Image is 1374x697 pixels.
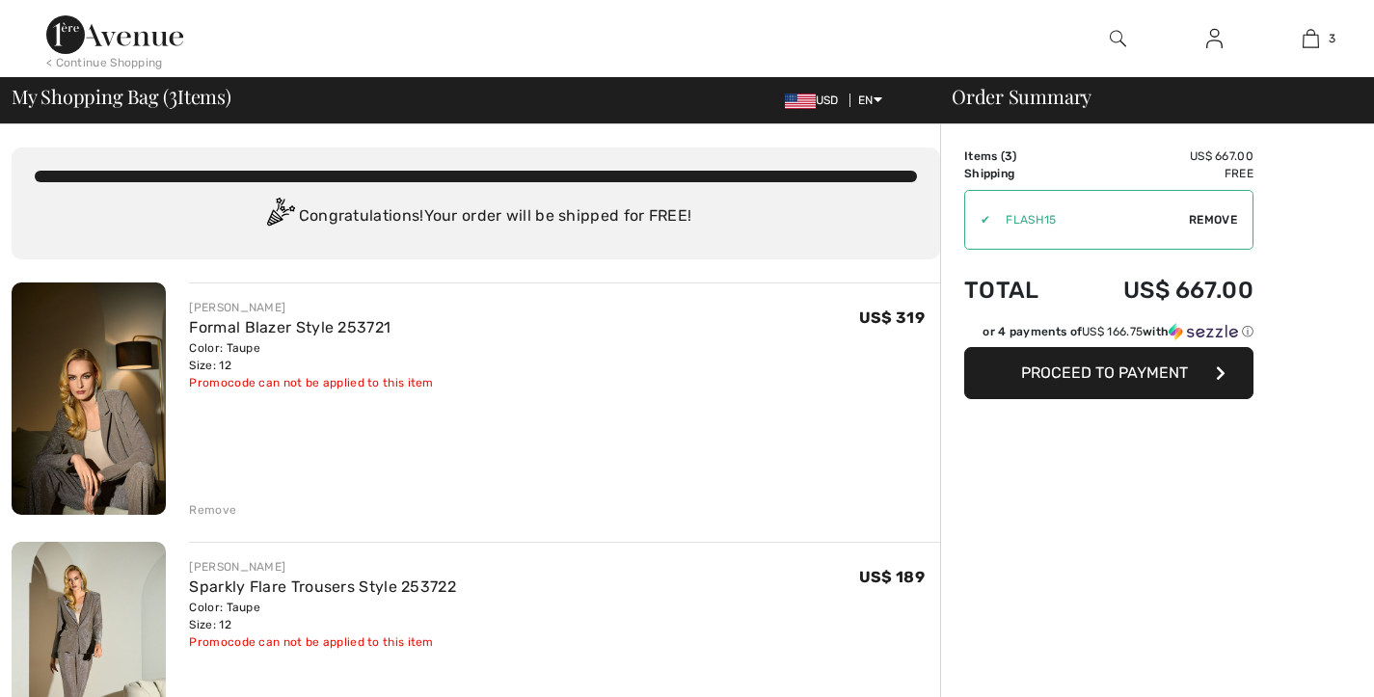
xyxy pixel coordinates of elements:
[1169,323,1238,340] img: Sezzle
[929,87,1362,106] div: Order Summary
[189,501,236,519] div: Remove
[189,299,433,316] div: [PERSON_NAME]
[46,15,183,54] img: 1ère Avenue
[1021,363,1188,382] span: Proceed to Payment
[964,165,1069,182] td: Shipping
[189,339,433,374] div: Color: Taupe Size: 12
[859,308,925,327] span: US$ 319
[189,558,456,576] div: [PERSON_NAME]
[964,257,1069,323] td: Total
[260,198,299,236] img: Congratulation2.svg
[189,599,456,633] div: Color: Taupe Size: 12
[1069,147,1253,165] td: US$ 667.00
[1263,27,1358,50] a: 3
[1082,325,1143,338] span: US$ 166.75
[1069,257,1253,323] td: US$ 667.00
[990,191,1189,249] input: Promo code
[965,211,990,228] div: ✔
[983,323,1253,340] div: or 4 payments of with
[1206,27,1223,50] img: My Info
[964,323,1253,347] div: or 4 payments ofUS$ 166.75withSezzle Click to learn more about Sezzle
[1005,149,1012,163] span: 3
[964,347,1253,399] button: Proceed to Payment
[189,577,456,596] a: Sparkly Flare Trousers Style 253722
[859,568,925,586] span: US$ 189
[1303,27,1319,50] img: My Bag
[964,147,1069,165] td: Items ( )
[1329,30,1335,47] span: 3
[46,54,163,71] div: < Continue Shopping
[858,94,882,107] span: EN
[189,633,456,651] div: Promocode can not be applied to this item
[785,94,847,107] span: USD
[1191,27,1238,51] a: Sign In
[189,374,433,391] div: Promocode can not be applied to this item
[1069,165,1253,182] td: Free
[169,82,177,107] span: 3
[189,318,391,336] a: Formal Blazer Style 253721
[785,94,816,109] img: US Dollar
[1110,27,1126,50] img: search the website
[1189,211,1237,228] span: Remove
[12,87,231,106] span: My Shopping Bag ( Items)
[12,282,166,515] img: Formal Blazer Style 253721
[35,198,917,236] div: Congratulations! Your order will be shipped for FREE!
